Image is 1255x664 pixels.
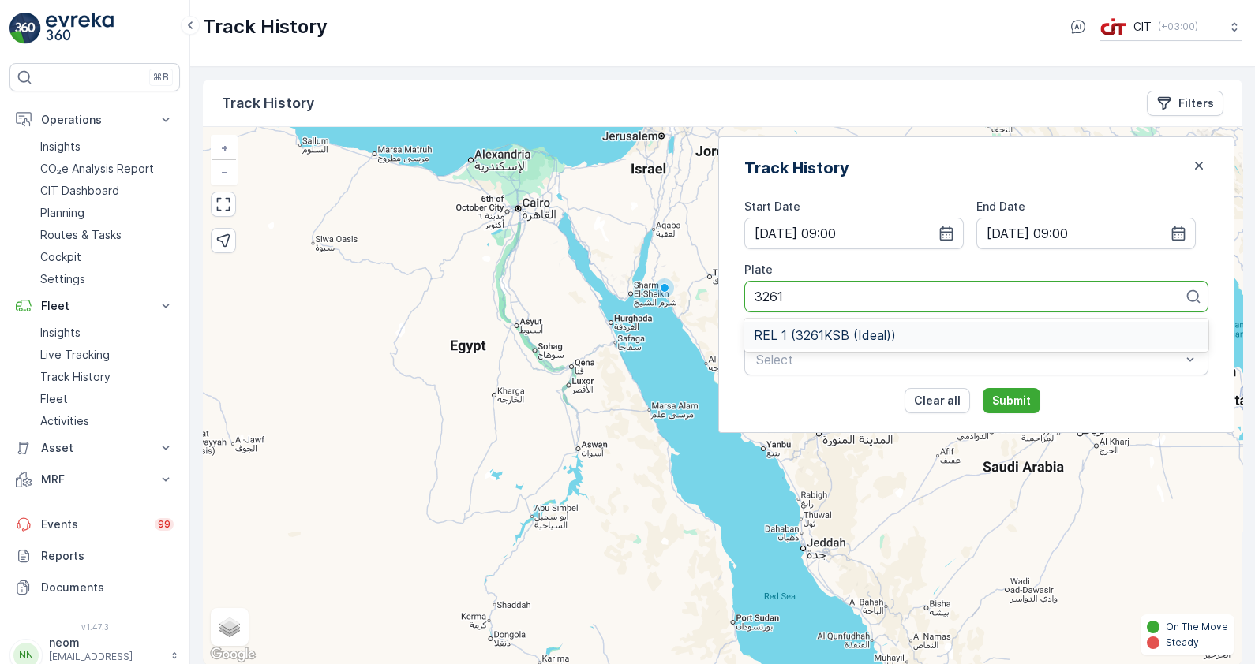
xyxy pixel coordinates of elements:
[1147,91,1223,116] button: Filters
[976,218,1196,249] input: dd/mm/yyyy
[212,160,236,184] a: Zoom Out
[41,580,174,595] p: Documents
[983,388,1040,413] button: Submit
[9,13,41,44] img: logo
[40,183,119,199] p: CIT Dashboard
[34,322,180,344] a: Insights
[34,366,180,388] a: Track History
[34,246,180,268] a: Cockpit
[34,268,180,290] a: Settings
[46,13,114,44] img: logo_light-DOdMpM7g.png
[40,161,154,177] p: CO₂e Analysis Report
[34,410,180,432] a: Activities
[9,432,180,464] button: Asset
[744,218,964,249] input: dd/mm/yyyy
[40,347,110,363] p: Live Tracking
[40,391,68,407] p: Fleet
[744,263,773,276] label: Plate
[1166,621,1228,633] p: On The Move
[40,249,81,265] p: Cockpit
[754,328,896,342] span: REL 1 (3261KSB (Ideal))
[1166,636,1199,649] p: Steady
[34,136,180,158] a: Insights
[1133,19,1152,35] p: CIT
[49,635,163,651] p: neom
[9,509,180,540] a: Events99
[40,369,111,385] p: Track History
[40,325,81,341] p: Insights
[40,205,84,221] p: Planning
[41,298,148,314] p: Fleet
[992,393,1031,408] p: Submit
[41,548,174,564] p: Reports
[9,540,180,572] a: Reports
[1100,13,1242,41] button: CIT(+03:00)
[1158,21,1198,33] p: ( +03:00 )
[40,227,122,243] p: Routes & Tasks
[222,92,314,114] p: Track History
[153,71,169,84] p: ⌘B
[9,622,180,632] span: v 1.47.3
[905,388,970,413] button: Clear all
[40,413,89,429] p: Activities
[744,156,849,180] h2: Track History
[158,518,170,531] p: 99
[914,393,961,408] p: Clear all
[41,112,148,128] p: Operations
[976,200,1025,213] label: End Date
[40,139,81,155] p: Insights
[221,165,229,178] span: −
[203,14,328,39] p: Track History
[34,344,180,366] a: Live Tracking
[34,224,180,246] a: Routes & Tasks
[41,440,148,456] p: Asset
[9,572,180,603] a: Documents
[9,464,180,495] button: MRF
[40,271,85,287] p: Settings
[1100,18,1127,35] img: cit-logo_pOk6rL0.png
[221,141,228,155] span: +
[34,202,180,224] a: Planning
[34,388,180,410] a: Fleet
[34,158,180,180] a: CO₂e Analysis Report
[34,180,180,202] a: CIT Dashboard
[9,104,180,136] button: Operations
[212,136,236,160] a: Zoom In
[1178,95,1214,111] p: Filters
[41,517,145,532] p: Events
[212,610,247,644] a: Layers
[41,472,148,487] p: MRF
[744,200,800,213] label: Start Date
[9,290,180,322] button: Fleet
